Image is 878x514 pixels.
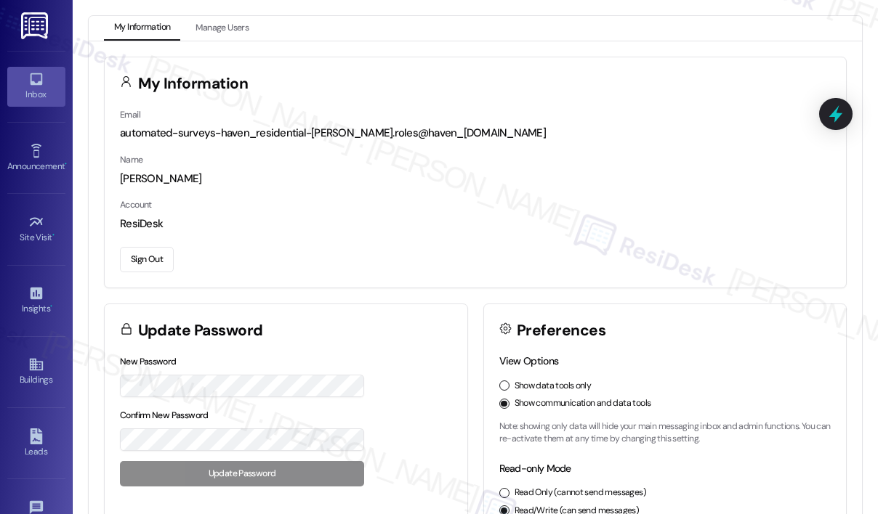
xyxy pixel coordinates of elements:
[138,76,249,91] h3: My Information
[21,12,51,39] img: ResiDesk Logo
[65,159,67,169] span: •
[499,420,831,446] p: Note: showing only data will hide your main messaging inbox and admin functions. You can re-activ...
[7,67,65,106] a: Inbox
[499,354,559,367] label: View Options
[120,356,177,367] label: New Password
[120,171,831,187] div: [PERSON_NAME]
[52,230,55,240] span: •
[7,281,65,320] a: Insights •
[515,380,592,393] label: Show data tools only
[515,397,651,410] label: Show communication and data tools
[120,109,140,121] label: Email
[120,154,143,166] label: Name
[517,323,605,338] h3: Preferences
[185,16,259,41] button: Manage Users
[138,323,263,338] h3: Update Password
[120,409,209,421] label: Confirm New Password
[120,216,831,232] div: ResiDesk
[120,199,152,211] label: Account
[120,126,831,141] div: automated-surveys-haven_residential-[PERSON_NAME].roles@haven_[DOMAIN_NAME]
[104,16,180,41] button: My Information
[7,210,65,249] a: Site Visit •
[7,352,65,391] a: Buildings
[499,462,571,475] label: Read-only Mode
[120,247,174,272] button: Sign Out
[50,301,52,311] span: •
[515,486,646,499] label: Read Only (cannot send messages)
[7,424,65,463] a: Leads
